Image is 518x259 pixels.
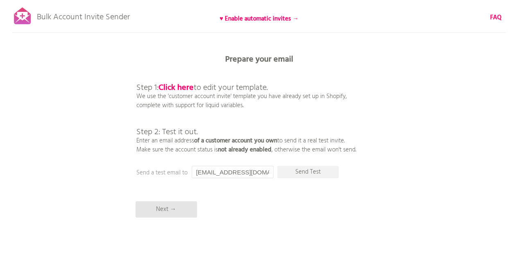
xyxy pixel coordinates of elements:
span: Step 1: to edit your template. [136,81,268,94]
a: FAQ [490,13,502,22]
p: Send a test email to [136,168,300,177]
b: ♥ Enable automatic invites → [219,14,299,24]
p: Send Test [277,166,339,178]
b: Prepare your email [225,53,293,66]
p: Next → [136,201,197,218]
p: We use the 'customer account invite' template you have already set up in Shopify, complete with s... [136,66,356,154]
span: Step 2: Test it out. [136,126,198,139]
b: of a customer account you own [194,136,277,146]
a: Click here [158,81,194,94]
b: not already enabled [218,145,271,155]
p: Bulk Account Invite Sender [37,5,130,25]
b: FAQ [490,13,502,23]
